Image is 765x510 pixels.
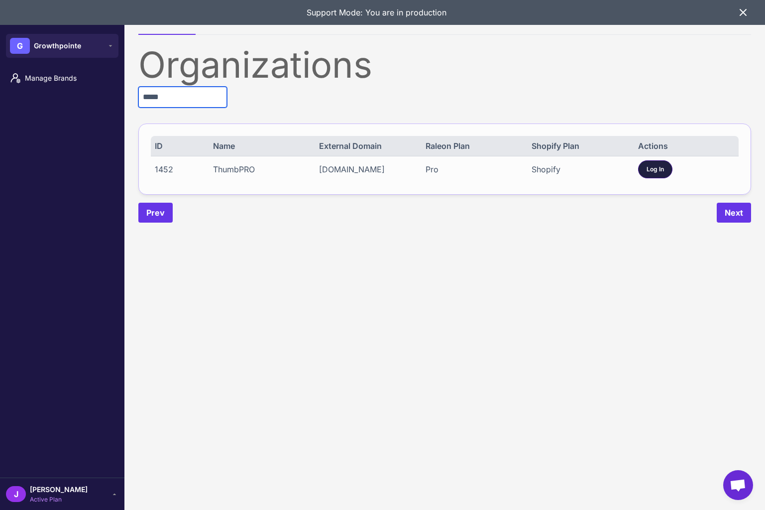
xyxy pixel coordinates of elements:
[138,47,751,83] div: Organizations
[6,34,118,58] button: GGrowthpointe
[213,140,310,152] div: Name
[717,203,751,223] button: Next
[426,140,522,152] div: Raleon Plan
[426,163,522,175] div: Pro
[30,484,88,495] span: [PERSON_NAME]
[4,68,120,89] a: Manage Brands
[213,163,310,175] div: ThumbPRO
[647,165,664,174] span: Log In
[10,38,30,54] div: G
[723,470,753,500] a: Open chat
[30,495,88,504] span: Active Plan
[319,163,416,175] div: [DOMAIN_NAME]
[34,40,81,51] span: Growthpointe
[6,486,26,502] div: J
[319,140,416,152] div: External Domain
[138,203,173,223] button: Prev
[638,140,735,152] div: Actions
[155,140,203,152] div: ID
[532,163,628,175] div: Shopify
[155,163,203,175] div: 1452
[532,140,628,152] div: Shopify Plan
[25,73,112,84] span: Manage Brands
